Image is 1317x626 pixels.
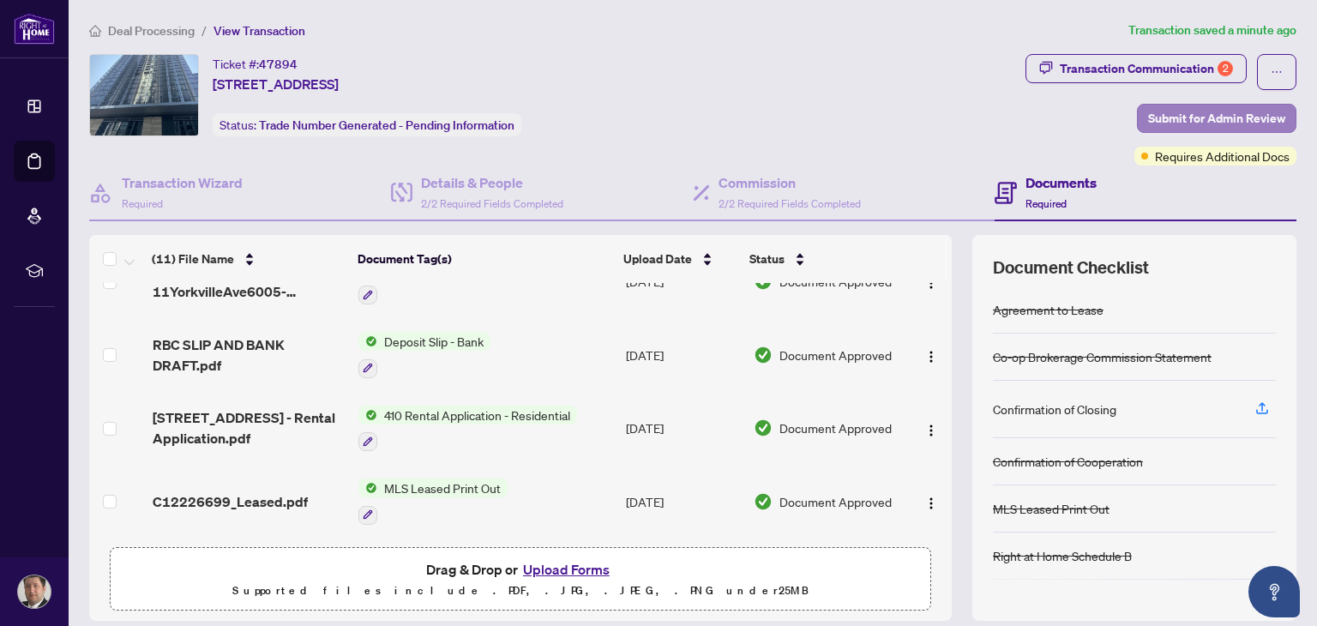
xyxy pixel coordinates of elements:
[377,406,577,424] span: 410 Rental Application - Residential
[754,418,773,437] img: Document Status
[213,54,298,74] div: Ticket #:
[779,492,892,511] span: Document Approved
[754,492,773,511] img: Document Status
[213,74,339,94] span: [STREET_ADDRESS]
[924,350,938,364] img: Logo
[779,418,892,437] span: Document Approved
[122,197,163,210] span: Required
[89,25,101,37] span: home
[421,197,563,210] span: 2/2 Required Fields Completed
[779,346,892,364] span: Document Approved
[358,406,577,452] button: Status Icon410 Rental Application - Residential
[1025,172,1097,193] h4: Documents
[993,546,1132,565] div: Right at Home Schedule B
[616,235,743,283] th: Upload Date
[719,172,861,193] h4: Commission
[108,23,195,39] span: Deal Processing
[917,414,945,442] button: Logo
[993,452,1143,471] div: Confirmation of Cooperation
[623,250,692,268] span: Upload Date
[924,276,938,290] img: Logo
[358,479,377,497] img: Status Icon
[917,488,945,515] button: Logo
[1155,147,1290,166] span: Requires Additional Docs
[121,581,920,601] p: Supported files include .PDF, .JPG, .JPEG, .PNG under 25 MB
[743,235,901,283] th: Status
[1148,105,1285,132] span: Submit for Admin Review
[1248,566,1300,617] button: Open asap
[14,13,55,45] img: logo
[619,318,747,392] td: [DATE]
[213,113,521,136] div: Status:
[259,117,514,133] span: Trade Number Generated - Pending Information
[754,346,773,364] img: Document Status
[358,332,377,351] img: Status Icon
[351,235,616,283] th: Document Tag(s)
[201,21,207,40] li: /
[1271,66,1283,78] span: ellipsis
[145,235,351,283] th: (11) File Name
[377,332,490,351] span: Deposit Slip - Bank
[259,57,298,72] span: 47894
[421,172,563,193] h4: Details & People
[122,172,243,193] h4: Transaction Wizard
[917,341,945,369] button: Logo
[377,479,508,497] span: MLS Leased Print Out
[1137,104,1296,133] button: Submit for Admin Review
[111,548,930,611] span: Drag & Drop orUpload FormsSupported files include .PDF, .JPG, .JPEG, .PNG under25MB
[518,558,615,581] button: Upload Forms
[619,392,747,466] td: [DATE]
[358,406,377,424] img: Status Icon
[1060,55,1233,82] div: Transaction Communication
[924,497,938,510] img: Logo
[993,499,1110,518] div: MLS Leased Print Out
[90,55,198,135] img: IMG-C12226699_1.jpg
[924,424,938,437] img: Logo
[213,23,305,39] span: View Transaction
[1025,197,1067,210] span: Required
[153,491,308,512] span: C12226699_Leased.pdf
[619,465,747,539] td: [DATE]
[1025,54,1247,83] button: Transaction Communication2
[1128,21,1296,40] article: Transaction saved a minute ago
[619,539,747,612] td: [DATE]
[749,250,785,268] span: Status
[426,558,615,581] span: Drag & Drop or
[358,479,508,525] button: Status IconMLS Leased Print Out
[993,347,1212,366] div: Co-op Brokerage Commission Statement
[153,334,346,376] span: RBC SLIP AND BANK DRAFT.pdf
[993,400,1116,418] div: Confirmation of Closing
[719,197,861,210] span: 2/2 Required Fields Completed
[1218,61,1233,76] div: 2
[993,256,1149,280] span: Document Checklist
[153,407,346,448] span: [STREET_ADDRESS] - Rental Application.pdf
[358,332,490,378] button: Status IconDeposit Slip - Bank
[18,575,51,608] img: Profile Icon
[993,300,1104,319] div: Agreement to Lease
[152,250,234,268] span: (11) File Name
